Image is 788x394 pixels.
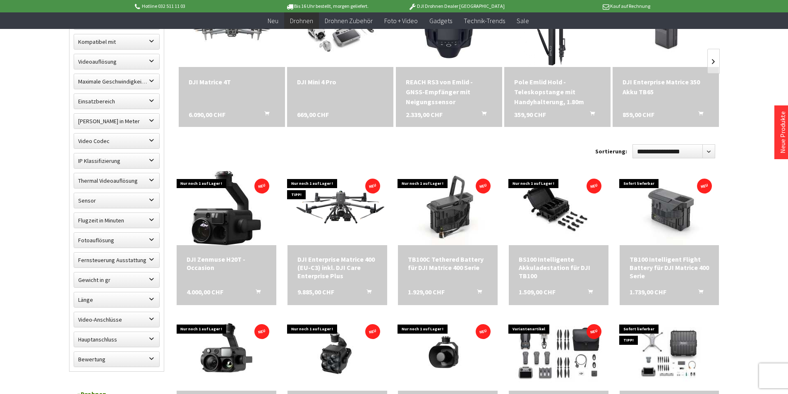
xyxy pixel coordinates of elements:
[509,316,608,391] img: DJI Mavic 4 Pro
[578,288,598,298] button: In den Warenkorb
[580,110,600,120] button: In den Warenkorb
[189,110,225,119] span: 6.090,00 CHF
[74,332,159,347] label: Hauptanschluss
[74,173,159,188] label: Thermal Videoauflösung
[74,312,159,327] label: Video-Anschlüsse
[187,255,266,272] a: DJI Zenmuse H20T - Occasion 4.000,00 CHF In den Warenkorb
[509,171,608,245] img: BS100 Intelligente Akkuladestation für DJI TB100
[74,213,159,228] label: Flugzeit in Minuten
[384,17,418,25] span: Foto + Video
[74,193,159,208] label: Sensor
[246,288,266,298] button: In den Warenkorb
[514,110,546,119] span: 359,90 CHF
[514,77,601,107] a: Pole Emlid Hold - Teleskopstange mit Handyhalterung, 1.80m 359,90 CHF In den Warenkorb
[406,110,443,119] span: 2.339,00 CHF
[472,110,491,120] button: In den Warenkorb
[458,12,511,29] a: Technik-Trends
[177,316,276,391] img: DJI Zenmuse H30T Multisensor-Kamera inkl. Transportkoffer für Matrice 300/350 RTK
[514,77,601,107] div: Pole Emlid Hold - Teleskopstange mit Handyhalterung, 1.80m
[620,171,719,245] img: TB100 Intelligent Flight Battery für DJI Matrice 400 Serie
[511,12,535,29] a: Sale
[406,77,492,107] a: REACH RS3 von Emlid - GNSS-Empfänger mit Neigungssensor 2.339,00 CHF In den Warenkorb
[519,255,599,280] div: BS100 Intelligente Akkuladestation für DJI TB100
[630,255,709,280] div: TB100 Intelligent Flight Battery für DJI Matrice 400 Serie
[325,17,373,25] span: Drohnen Zubehör
[189,171,263,245] img: DJI Zenmuse H20T - Occasion
[74,74,159,89] label: Maximale Geschwindigkeit in km/h
[287,180,387,236] img: DJI Enterprise Matrice 400 (EU-C3) inkl. DJI Care Enterprise Plus
[688,110,708,120] button: In den Warenkorb
[623,77,709,97] div: DJI Enterprise Matrice 350 Akku TB65
[630,288,666,296] span: 1.739,00 CHF
[519,288,556,296] span: 1.509,00 CHF
[406,77,492,107] div: REACH RS3 von Emlid - GNSS-Empfänger mit Neigungssensor
[297,110,329,119] span: 669,00 CHF
[424,12,458,29] a: Gadgets
[254,110,274,120] button: In den Warenkorb
[517,17,529,25] span: Sale
[74,272,159,287] label: Gewicht in gr
[74,134,159,148] label: Video Codec
[521,1,650,11] p: Kauf auf Rechnung
[623,77,709,97] a: DJI Enterprise Matrice 350 Akku TB65 859,00 CHF In den Warenkorb
[778,111,787,153] a: Neue Produkte
[620,318,719,389] img: DJI Matrice 4TD Standalone Set (inkl. 12 M DJI Care Enterprise Plus)
[319,12,378,29] a: Drohnen Zubehör
[290,17,313,25] span: Drohnen
[408,255,488,272] a: TB100C Tethered Battery für DJI Matrice 400 Serie 1.929,00 CHF In den Warenkorb
[399,171,497,245] img: TB100C Tethered Battery für DJI Matrice 400 Serie
[263,1,392,11] p: Bis 16 Uhr bestellt, morgen geliefert.
[262,12,284,29] a: Neu
[74,233,159,248] label: Fotoauflösung
[297,255,377,280] a: DJI Enterprise Matrice 400 (EU-C3) inkl. DJI Care Enterprise Plus 9.885,00 CHF In den Warenkorb
[187,288,223,296] span: 4.000,00 CHF
[630,255,709,280] a: TB100 Intelligent Flight Battery für DJI Matrice 400 Serie 1.739,00 CHF In den Warenkorb
[297,255,377,280] div: DJI Enterprise Matrice 400 (EU-C3) inkl. DJI Care Enterprise Plus
[297,77,383,87] a: DJI Mini 4 Pro 669,00 CHF
[74,114,159,129] label: Maximale Flughöhe in Meter
[284,12,319,29] a: Drohnen
[392,1,521,11] p: DJI Drohnen Dealer [GEOGRAPHIC_DATA]
[595,145,627,158] label: Sortierung:
[74,292,159,307] label: Länge
[408,288,445,296] span: 1.929,00 CHF
[429,17,452,25] span: Gadgets
[519,255,599,280] a: BS100 Intelligente Akkuladestation für DJI TB100 1.509,00 CHF In den Warenkorb
[74,352,159,367] label: Bewertung
[189,77,275,87] div: DJI Matrice 4T
[467,288,487,298] button: In den Warenkorb
[623,110,654,119] span: 859,00 CHF
[189,77,275,87] a: DJI Matrice 4T 6.090,00 CHF In den Warenkorb
[464,17,505,25] span: Technik-Trends
[297,288,334,296] span: 9.885,00 CHF
[297,77,383,87] div: DJI Mini 4 Pro
[398,316,498,391] img: DJI Zenmuse V1 – Drohnenlautsprecher für professionelle Einsätze
[134,1,263,11] p: Hotline 032 511 11 03
[408,255,488,272] div: TB100C Tethered Battery für DJI Matrice 400 Serie
[287,316,387,391] img: DJI Zenmuse S1 – Hochleistungs-Spotlight für Drohneneinsätze bei Nacht
[74,153,159,168] label: IP Klassifizierung
[74,34,159,49] label: Kompatibel mit
[357,288,376,298] button: In den Warenkorb
[74,54,159,69] label: Videoauflösung
[74,94,159,109] label: Einsatzbereich
[187,255,266,272] div: DJI Zenmuse H20T - Occasion
[688,288,708,298] button: In den Warenkorb
[268,17,278,25] span: Neu
[74,253,159,267] label: Fernsteuerung Ausstattung
[378,12,424,29] a: Foto + Video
